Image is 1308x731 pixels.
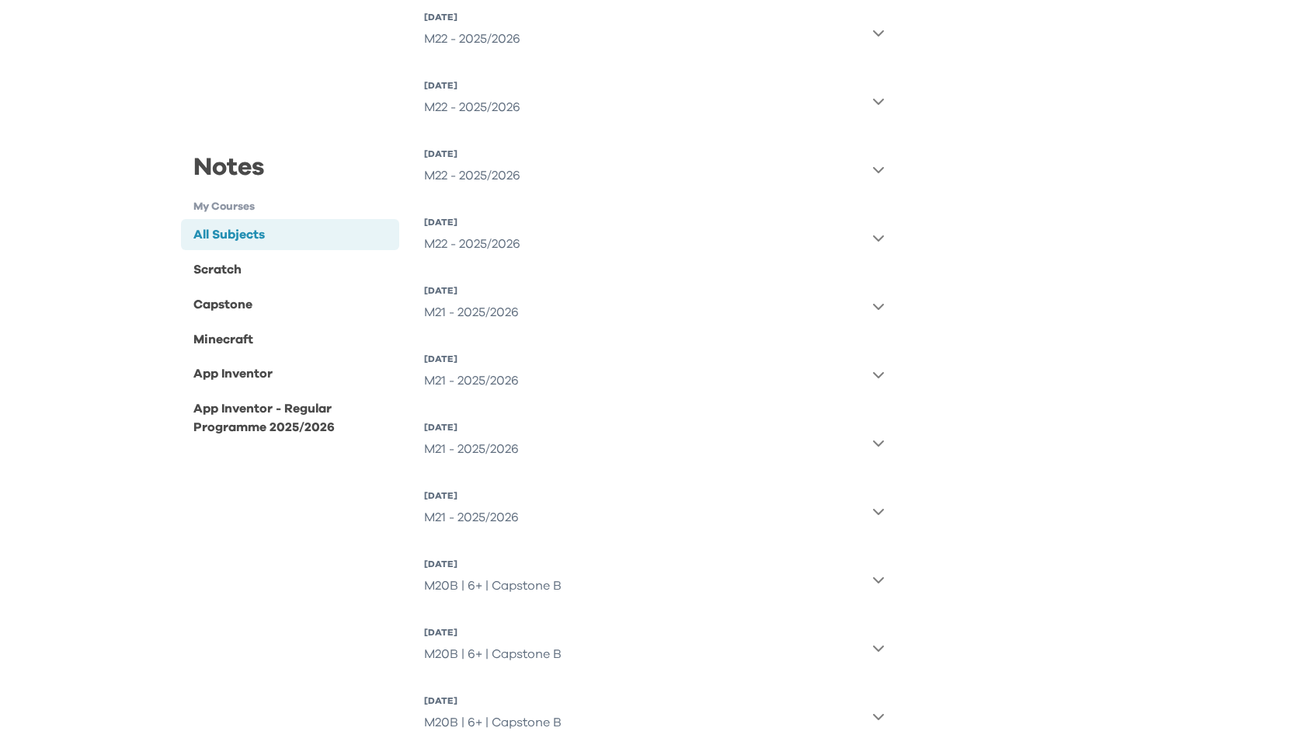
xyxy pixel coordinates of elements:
button: [DATE]M21 - 2025/2026 [424,346,885,402]
button: [DATE]M21 - 2025/2026 [424,483,885,539]
div: [DATE] [424,284,519,297]
div: M21 - 2025/2026 [424,433,519,465]
div: [DATE] [424,11,520,23]
div: M21 - 2025/2026 [424,365,519,396]
div: [DATE] [424,558,562,570]
h1: My Courses [193,199,399,215]
div: [DATE] [424,489,519,502]
div: [DATE] [424,421,519,433]
div: [DATE] [424,694,562,707]
div: Notes [181,149,399,199]
div: [DATE] [424,353,519,365]
div: [DATE] [424,216,520,228]
button: [DATE]M22 - 2025/2026 [424,141,885,197]
button: [DATE]M22 - 2025/2026 [424,73,885,129]
div: [DATE] [424,148,520,160]
button: [DATE]M20B | 6+ | Capstone B [424,552,885,607]
div: M22 - 2025/2026 [424,160,520,191]
div: [DATE] [424,626,562,639]
div: M22 - 2025/2026 [424,92,520,123]
div: Capstone [193,294,252,313]
div: All Subjects [193,225,265,244]
div: M20B | 6+ | Capstone B [424,570,562,601]
button: [DATE]M22 - 2025/2026 [424,5,885,61]
div: Scratch [193,260,242,279]
div: App Inventor [193,364,273,383]
div: M22 - 2025/2026 [424,23,520,54]
div: M21 - 2025/2026 [424,297,519,328]
button: [DATE]M20B | 6+ | Capstone B [424,620,885,676]
div: [DATE] [424,79,520,92]
div: M22 - 2025/2026 [424,228,520,259]
button: [DATE]M21 - 2025/2026 [424,415,885,471]
div: M20B | 6+ | Capstone B [424,639,562,670]
button: [DATE]M22 - 2025/2026 [424,210,885,266]
div: App Inventor - Regular Programme 2025/2026 [193,399,393,437]
div: M21 - 2025/2026 [424,502,519,533]
div: Minecraft [193,329,253,348]
button: [DATE]M21 - 2025/2026 [424,278,885,334]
